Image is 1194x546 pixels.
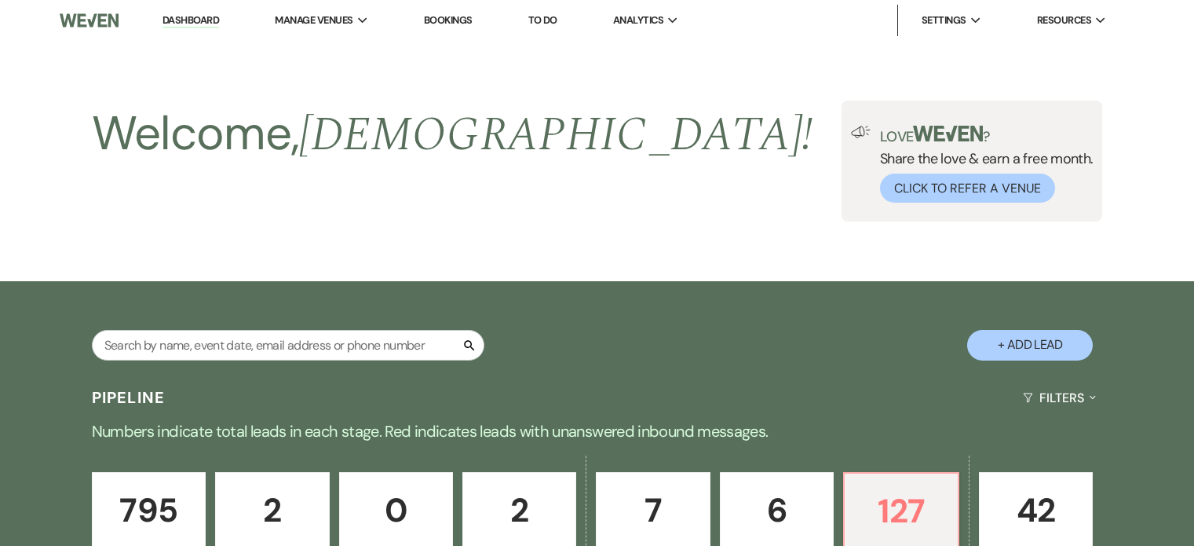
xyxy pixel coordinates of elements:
p: 2 [473,484,566,537]
h3: Pipeline [92,387,166,409]
input: Search by name, event date, email address or phone number [92,330,484,361]
p: 795 [102,484,195,537]
a: Bookings [424,13,473,27]
p: Numbers indicate total leads in each stage. Red indicates leads with unanswered inbound messages. [32,419,1163,444]
span: [DEMOGRAPHIC_DATA] ! [299,99,812,171]
p: 42 [989,484,1083,537]
p: 6 [730,484,823,537]
button: Click to Refer a Venue [880,174,1055,203]
p: 0 [349,484,443,537]
a: Dashboard [162,13,219,28]
span: Settings [922,13,966,28]
span: Manage Venues [275,13,352,28]
p: 127 [854,485,948,537]
p: 2 [225,484,319,537]
p: 7 [606,484,699,537]
img: loud-speaker-illustration.svg [851,126,871,138]
h2: Welcome, [92,101,813,168]
button: Filters [1017,377,1102,419]
img: weven-logo-green.svg [913,126,983,141]
div: Share the love & earn a free month. [871,126,1094,203]
span: Analytics [613,13,663,28]
p: Love ? [880,126,1094,144]
button: + Add Lead [967,330,1093,361]
a: To Do [528,13,557,27]
span: Resources [1037,13,1091,28]
img: Weven Logo [60,4,119,37]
